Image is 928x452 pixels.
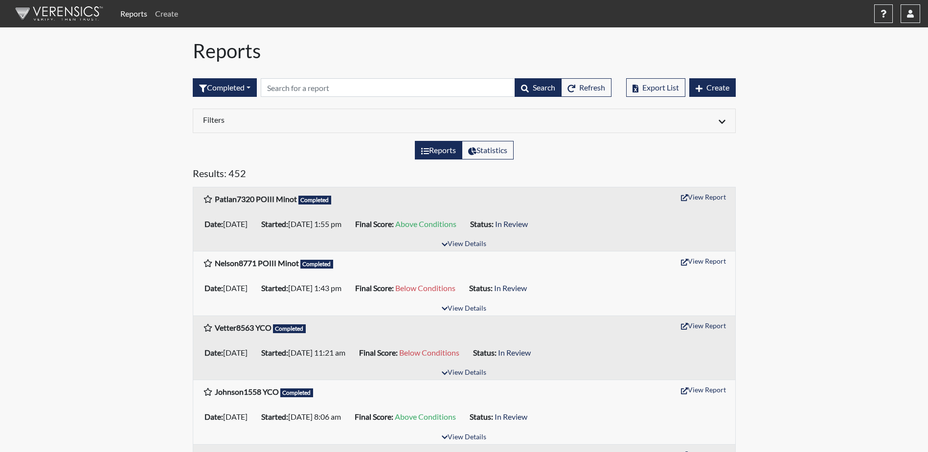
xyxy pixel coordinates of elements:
[215,387,279,396] b: Johnson1558 YCO
[261,412,288,421] b: Started:
[355,219,394,228] b: Final Score:
[215,258,299,268] b: Nelson8771 POIII Minot
[437,302,491,316] button: View Details
[193,39,736,63] h1: Reports
[395,412,456,421] span: Above Conditions
[201,409,257,425] li: [DATE]
[273,324,306,333] span: Completed
[677,253,730,269] button: View Report
[498,348,531,357] span: In Review
[473,348,497,357] b: Status:
[257,345,355,361] li: [DATE] 11:21 am
[626,78,685,97] button: Export List
[355,412,393,421] b: Final Score:
[300,260,334,269] span: Completed
[689,78,736,97] button: Create
[193,78,257,97] button: Completed
[261,283,288,293] b: Started:
[359,348,398,357] b: Final Score:
[261,78,515,97] input: Search by Registration ID, Interview Number, or Investigation Name.
[196,115,733,127] div: Click to expand/collapse filters
[437,366,491,380] button: View Details
[203,115,457,124] h6: Filters
[495,219,528,228] span: In Review
[642,83,679,92] span: Export List
[201,345,257,361] li: [DATE]
[204,283,223,293] b: Date:
[437,238,491,251] button: View Details
[495,412,527,421] span: In Review
[257,216,351,232] li: [DATE] 1:55 pm
[204,348,223,357] b: Date:
[677,382,730,397] button: View Report
[298,196,332,204] span: Completed
[201,216,257,232] li: [DATE]
[533,83,555,92] span: Search
[561,78,611,97] button: Refresh
[470,219,494,228] b: Status:
[437,431,491,444] button: View Details
[415,141,462,159] label: View the list of reports
[395,283,455,293] span: Below Conditions
[494,283,527,293] span: In Review
[257,280,351,296] li: [DATE] 1:43 pm
[470,412,493,421] b: Status:
[706,83,729,92] span: Create
[469,283,493,293] b: Status:
[677,189,730,204] button: View Report
[215,194,297,203] b: Patlan7320 POIII Minot
[261,219,288,228] b: Started:
[261,348,288,357] b: Started:
[116,4,151,23] a: Reports
[395,219,456,228] span: Above Conditions
[677,318,730,333] button: View Report
[579,83,605,92] span: Refresh
[204,412,223,421] b: Date:
[355,283,394,293] b: Final Score:
[193,78,257,97] div: Filter by interview status
[462,141,514,159] label: View statistics about completed interviews
[515,78,562,97] button: Search
[215,323,272,332] b: Vetter8563 YCO
[201,280,257,296] li: [DATE]
[193,167,736,183] h5: Results: 452
[204,219,223,228] b: Date:
[257,409,351,425] li: [DATE] 8:06 am
[280,388,314,397] span: Completed
[399,348,459,357] span: Below Conditions
[151,4,182,23] a: Create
